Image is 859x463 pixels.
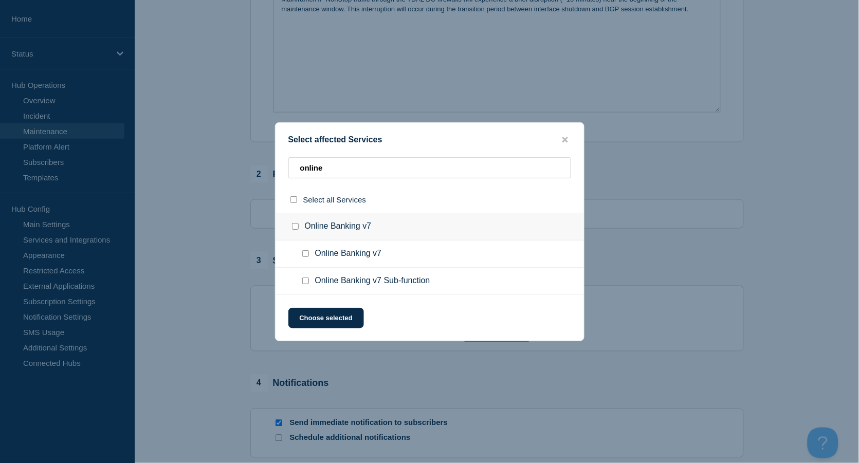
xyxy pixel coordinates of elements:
[302,277,309,284] input: Online Banking v7 Sub-function checkbox
[288,308,364,328] button: Choose selected
[559,135,571,145] button: close button
[303,195,367,204] span: Select all Services
[290,196,297,203] input: select all checkbox
[315,276,430,286] span: Online Banking v7 Sub-function
[315,249,382,259] span: Online Banking v7
[276,213,584,240] div: Online Banking v7
[302,250,309,257] input: Online Banking v7 checkbox
[292,223,299,230] input: Online Banking v7 checkbox
[276,135,584,145] div: Select affected Services
[288,157,571,178] input: Search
